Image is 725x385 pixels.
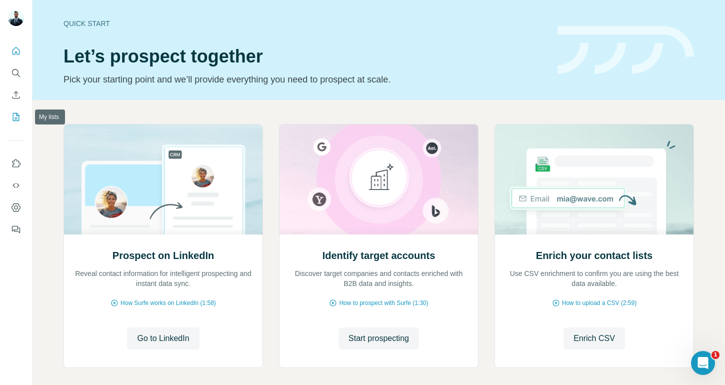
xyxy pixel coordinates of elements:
button: Enrich CSV [8,86,24,104]
img: banner [557,26,694,74]
h2: Prospect on LinkedIn [112,248,214,262]
button: Use Surfe on LinkedIn [8,154,24,172]
button: Search [8,64,24,82]
button: My lists [8,108,24,126]
span: Go to LinkedIn [137,332,189,344]
span: Enrich CSV [573,332,615,344]
img: Avatar [8,10,24,26]
h2: Identify target accounts [322,248,435,262]
p: Reveal contact information for intelligent prospecting and instant data sync. [74,268,252,288]
img: Identify target accounts [279,124,478,234]
button: Start prospecting [338,327,419,349]
div: Quick start [63,18,545,28]
span: How to prospect with Surfe (1:30) [339,298,428,307]
button: Enrich CSV [563,327,625,349]
button: Go to LinkedIn [127,327,199,349]
img: Prospect on LinkedIn [63,124,263,234]
h2: Enrich your contact lists [536,248,652,262]
button: Dashboard [8,198,24,216]
h1: Let’s prospect together [63,46,545,66]
button: Use Surfe API [8,176,24,194]
button: Feedback [8,220,24,238]
p: Pick your starting point and we’ll provide everything you need to prospect at scale. [63,72,545,86]
span: Start prospecting [348,332,409,344]
span: How Surfe works on LinkedIn (1:58) [120,298,216,307]
p: Discover target companies and contacts enriched with B2B data and insights. [289,268,468,288]
img: Enrich your contact lists [494,124,694,234]
iframe: Intercom live chat [691,351,715,375]
p: Use CSV enrichment to confirm you are using the best data available. [505,268,683,288]
button: Quick start [8,42,24,60]
span: How to upload a CSV (2:59) [562,298,636,307]
span: 1 [711,351,719,359]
